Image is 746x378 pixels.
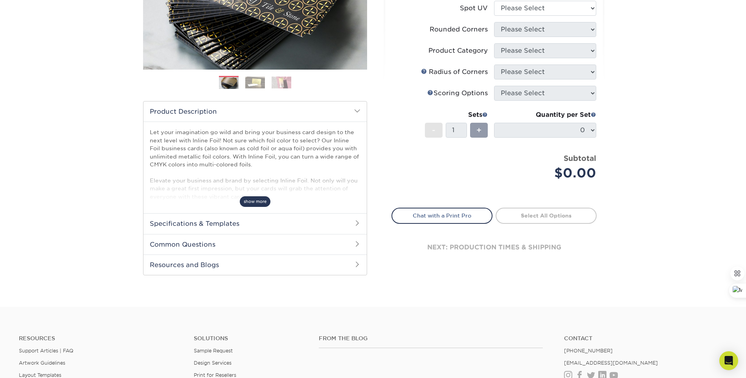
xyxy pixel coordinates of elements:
[143,101,367,122] h2: Product Description
[219,73,239,93] img: Business Cards 01
[500,164,596,183] div: $0.00
[245,76,265,89] img: Business Cards 02
[564,348,613,354] a: [PHONE_NUMBER]
[150,128,360,289] p: Let your imagination go wild and bring your business card design to the next level with Inline Fo...
[460,4,488,13] div: Spot UV
[194,360,232,366] a: Design Services
[194,335,307,342] h4: Solutions
[143,254,367,275] h2: Resources and Blogs
[564,335,727,342] a: Contact
[427,89,488,98] div: Scoring Options
[240,196,270,207] span: show more
[719,351,738,370] div: Open Intercom Messenger
[319,335,542,342] h4: From the Blog
[19,348,73,354] a: Support Articles | FAQ
[432,124,435,136] span: -
[564,154,596,162] strong: Subtotal
[476,124,481,136] span: +
[428,46,488,55] div: Product Category
[143,213,367,234] h2: Specifications & Templates
[194,348,233,354] a: Sample Request
[496,208,597,223] a: Select All Options
[143,234,367,254] h2: Common Questions
[421,67,488,77] div: Radius of Corners
[272,76,291,89] img: Business Cards 03
[194,372,236,378] a: Print for Resellers
[564,360,658,366] a: [EMAIL_ADDRESS][DOMAIN_NAME]
[19,335,182,342] h4: Resources
[425,110,488,120] div: Sets
[494,110,596,120] div: Quantity per Set
[430,25,488,34] div: Rounded Corners
[2,354,67,375] iframe: Google Customer Reviews
[391,208,492,223] a: Chat with a Print Pro
[391,224,597,271] div: next: production times & shipping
